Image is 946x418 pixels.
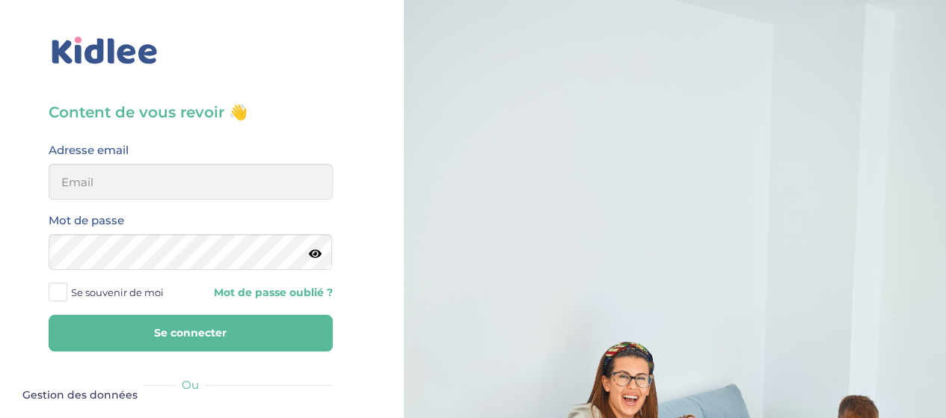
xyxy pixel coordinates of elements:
span: Se souvenir de moi [71,283,164,302]
label: Mot de passe [49,211,124,230]
label: Adresse email [49,141,129,160]
a: Mot de passe oublié ? [202,286,333,300]
h3: Content de vous revoir 👋 [49,102,333,123]
input: Email [49,164,333,200]
button: Se connecter [49,315,333,351]
span: Ou [182,378,199,392]
button: Gestion des données [13,380,147,411]
img: logo_kidlee_bleu [49,34,161,68]
span: Gestion des données [22,389,138,402]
